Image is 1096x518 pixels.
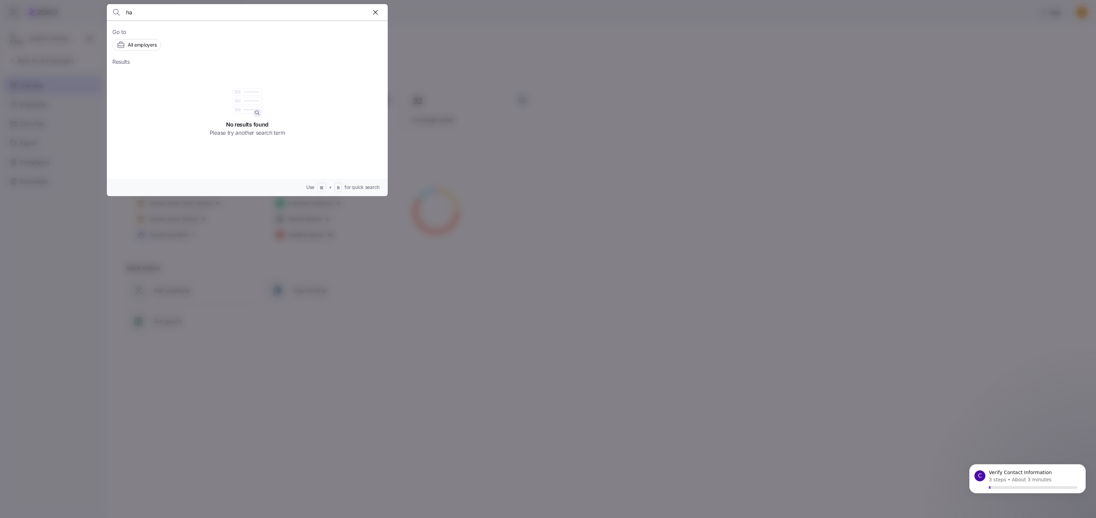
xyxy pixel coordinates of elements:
[320,185,324,191] span: ⌘
[112,28,382,36] span: Go to
[112,58,130,66] span: Results
[226,120,269,129] span: No results found
[306,184,314,191] span: Use
[959,456,1096,515] iframe: Intercom notifications message
[345,184,379,191] span: for quick search
[210,129,285,137] span: Please try another search term
[128,41,157,48] span: All employers
[337,185,340,191] span: B
[329,184,332,191] span: +
[112,39,161,51] button: All employers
